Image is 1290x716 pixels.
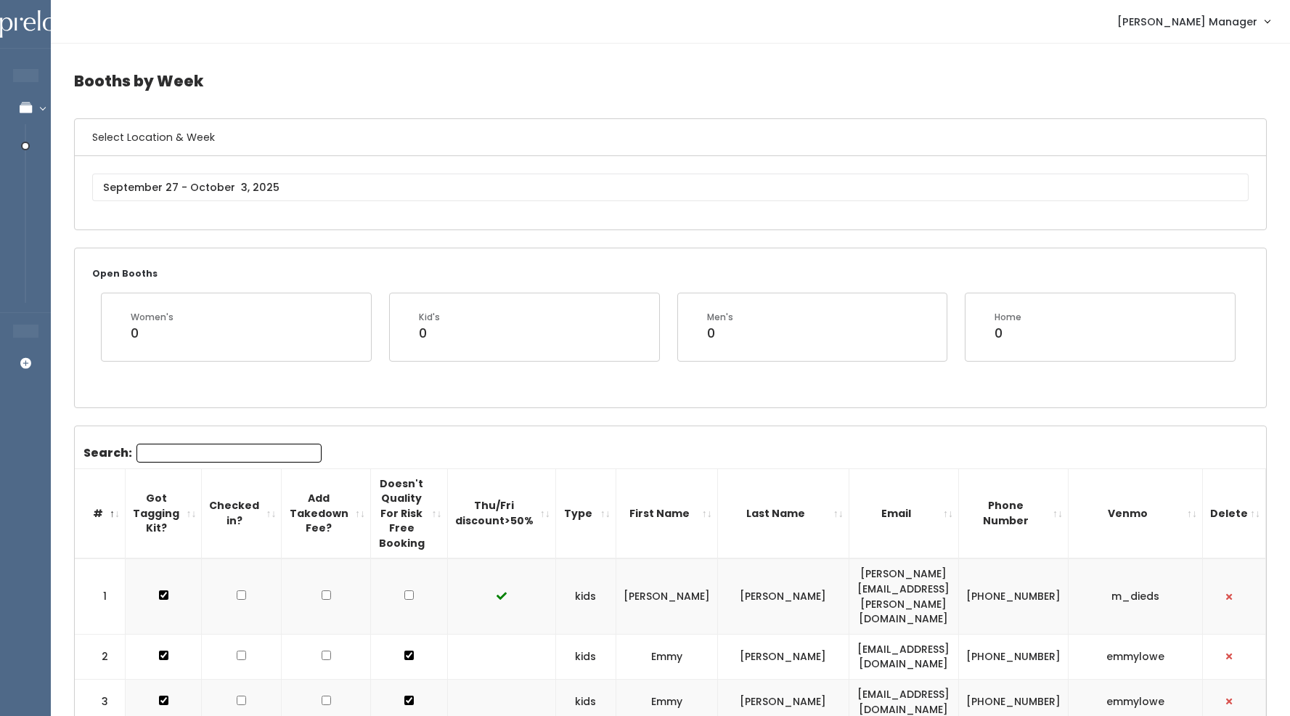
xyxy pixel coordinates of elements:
td: 1 [75,558,126,634]
a: [PERSON_NAME] Manager [1103,6,1284,37]
td: [PERSON_NAME][EMAIL_ADDRESS][PERSON_NAME][DOMAIN_NAME] [849,558,958,634]
td: [PHONE_NUMBER] [958,558,1068,634]
td: Emmy [616,634,717,679]
div: 0 [995,324,1021,343]
th: Checked in?: activate to sort column ascending [202,468,282,558]
div: Men's [707,311,733,324]
td: 2 [75,634,126,679]
input: September 27 - October 3, 2025 [92,174,1249,201]
th: Email: activate to sort column ascending [849,468,958,558]
td: [PERSON_NAME] [616,558,717,634]
h4: Booths by Week [74,61,1267,101]
td: [PERSON_NAME] [717,634,849,679]
div: Home [995,311,1021,324]
td: [PERSON_NAME] [717,558,849,634]
label: Search: [83,444,322,463]
th: Thu/Fri discount&gt;50%: activate to sort column ascending [447,468,555,558]
div: 0 [707,324,733,343]
td: m_dieds [1068,558,1202,634]
div: 0 [131,324,174,343]
td: [EMAIL_ADDRESS][DOMAIN_NAME] [849,634,958,679]
span: [PERSON_NAME] Manager [1117,14,1257,30]
td: kids [555,634,616,679]
div: Kid's [419,311,440,324]
h6: Select Location & Week [75,119,1266,156]
div: Women's [131,311,174,324]
div: 0 [419,324,440,343]
th: #: activate to sort column descending [75,468,126,558]
th: Add Takedown Fee?: activate to sort column ascending [282,468,370,558]
input: Search: [136,444,322,463]
th: Type: activate to sort column ascending [555,468,616,558]
small: Open Booths [92,267,158,280]
th: Delete: activate to sort column ascending [1202,468,1265,558]
th: Doesn't Quality For Risk Free Booking : activate to sort column ascending [370,468,447,558]
th: Venmo: activate to sort column ascending [1068,468,1202,558]
th: Got Tagging Kit?: activate to sort column ascending [126,468,202,558]
td: emmylowe [1068,634,1202,679]
td: kids [555,558,616,634]
th: Last Name: activate to sort column ascending [717,468,849,558]
th: First Name: activate to sort column ascending [616,468,717,558]
td: [PHONE_NUMBER] [958,634,1068,679]
th: Phone Number: activate to sort column ascending [958,468,1068,558]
